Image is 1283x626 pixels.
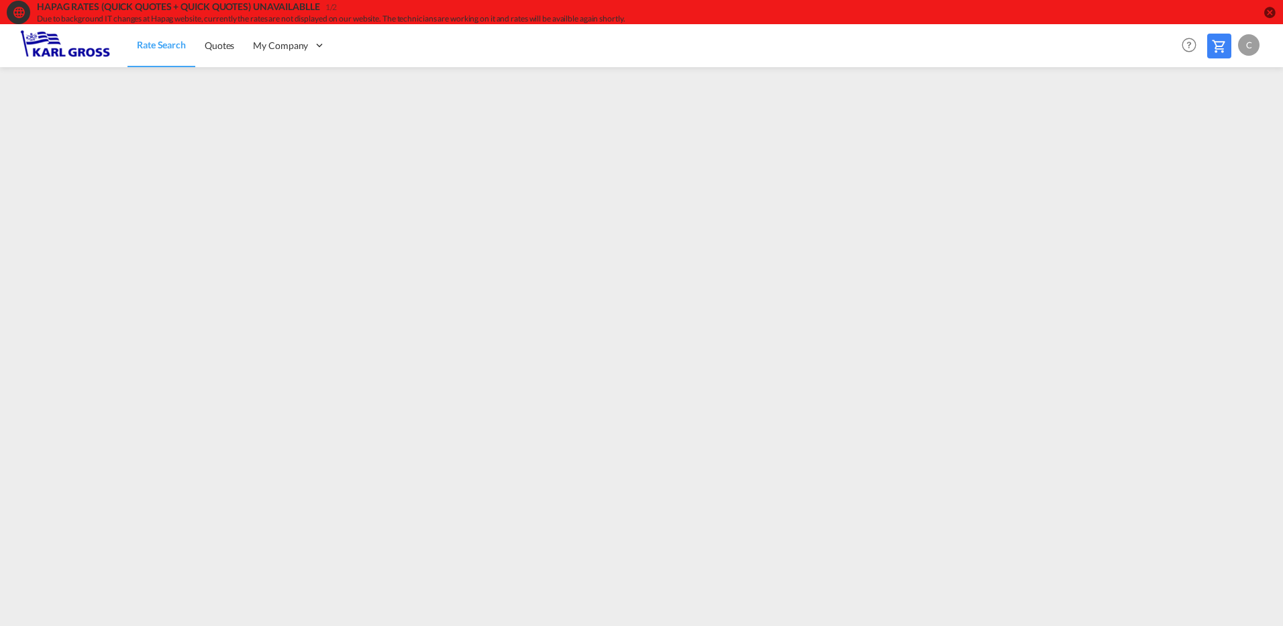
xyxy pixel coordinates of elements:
div: Help [1178,34,1207,58]
span: Quotes [205,40,234,51]
div: My Company [244,24,335,67]
div: C [1238,34,1260,56]
img: 3269c73066d711f095e541db4db89301.png [20,30,111,60]
a: Quotes [195,24,244,67]
span: Help [1178,34,1200,56]
button: icon-close-circle [1263,5,1276,19]
span: My Company [253,39,308,52]
span: Rate Search [137,39,186,50]
div: 1/2 [325,2,338,13]
md-icon: icon-web [12,5,25,19]
div: Due to background IT changes at Hapag website, currently the rates are not displayed on our websi... [37,13,1086,25]
a: Rate Search [127,24,195,67]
